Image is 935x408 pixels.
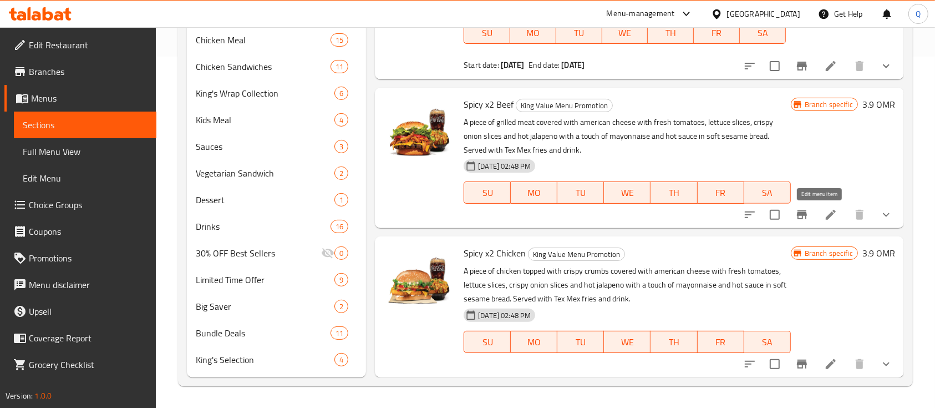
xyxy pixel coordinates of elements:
div: Chicken Meal [196,33,331,47]
span: MO [515,334,553,350]
div: Dessert1 [187,187,366,213]
span: King's Wrap Collection [196,87,334,100]
a: Grocery Checklist [4,351,156,378]
span: MO [515,185,553,201]
span: End date: [529,58,560,72]
span: 2 [335,301,348,312]
span: TU [562,185,599,201]
div: items [334,273,348,286]
span: Upsell [29,305,148,318]
button: sort-choices [736,202,763,228]
button: delete [846,351,873,377]
div: King's Selection4 [187,346,366,373]
span: 0 [335,248,348,259]
span: Grocery Checklist [29,358,148,371]
span: 16 [331,221,348,232]
span: 9 [335,275,348,285]
button: Branch-specific-item [789,351,815,377]
span: Branch specific [800,248,857,259]
h6: 3.9 OMR [862,245,895,261]
a: Menu disclaimer [4,271,156,298]
span: 15 [331,35,348,46]
button: TH [651,331,697,353]
button: SU [464,331,511,353]
svg: Show Choices [880,357,893,371]
button: delete [846,53,873,79]
span: SA [744,25,781,41]
button: WE [604,331,651,353]
h6: 3.9 OMR [862,97,895,112]
div: items [331,60,348,73]
span: 30% OFF Best Sellers [196,246,321,260]
a: Choice Groups [4,192,156,218]
p: A piece of chicken topped with crispy crumbs covered with american cheese with fresh tomatoes, le... [464,264,790,306]
button: Branch-specific-item [789,53,815,79]
span: SU [469,185,506,201]
div: items [334,193,348,206]
button: MO [510,22,556,44]
button: TH [648,22,694,44]
span: MO [515,25,552,41]
div: Chicken Meal15 [187,27,366,53]
span: 4 [335,355,348,365]
span: Menus [31,92,148,105]
a: Coverage Report [4,325,156,351]
div: King Value Menu Promotion [528,248,625,261]
span: Q [916,8,921,20]
span: TH [655,185,693,201]
div: Chicken Sandwiches11 [187,53,366,80]
img: Spicy x2 Beef [384,97,455,168]
a: Menus [4,85,156,112]
span: Branches [29,65,148,78]
span: FR [702,334,740,350]
button: TU [557,331,604,353]
span: Menu disclaimer [29,278,148,291]
span: Dessert [196,193,334,206]
span: 4 [335,115,348,125]
a: Branches [4,58,156,85]
div: Vegetarian Sandwich2 [187,160,366,187]
div: Kids Meal [196,113,334,127]
a: Upsell [4,298,156,325]
svg: Inactive section [321,246,334,260]
span: Select to update [763,54,786,78]
button: SU [464,22,510,44]
div: items [334,167,348,180]
button: SA [744,182,791,204]
div: items [334,246,348,260]
span: Edit Menu [23,172,148,185]
span: 2 [335,168,348,179]
div: items [334,87,348,100]
span: Sauces [196,140,334,153]
a: Sections [14,112,156,138]
b: [DATE] [561,58,585,72]
span: Choice Groups [29,198,148,211]
span: King's Selection [196,353,334,366]
span: WE [607,25,644,41]
span: TH [655,334,693,350]
span: SA [749,334,786,350]
div: items [331,33,348,47]
span: Spicy x2 Beef [464,96,514,113]
button: TU [557,182,604,204]
span: Big Saver [196,300,334,313]
span: TU [562,334,599,350]
a: Edit menu item [824,59,837,73]
button: MO [511,182,557,204]
div: Big Saver2 [187,293,366,320]
span: Version: [6,389,33,403]
p: A piece of grilled meat covered with american cheese with fresh tomatoes, lettuce slices, crispy ... [464,115,790,157]
a: Full Menu View [14,138,156,165]
span: Promotions [29,251,148,265]
div: Drinks [196,220,331,233]
button: show more [873,351,900,377]
b: [DATE] [501,58,524,72]
span: Vegetarian Sandwich [196,167,334,180]
div: Chicken Sandwiches [196,60,331,73]
span: Sections [23,118,148,132]
span: Limited Time Offer [196,273,334,286]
